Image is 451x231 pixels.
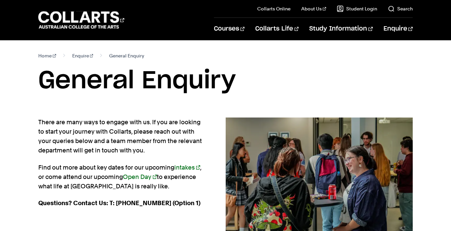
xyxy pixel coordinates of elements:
a: Collarts Online [257,5,290,12]
a: Collarts Life [255,18,299,40]
a: Student Login [337,5,377,12]
span: General Enquiry [109,51,144,60]
a: Courses [214,18,244,40]
a: Study Information [309,18,372,40]
p: There are many ways to engage with us. If you are looking to start your journey with Collarts, pl... [38,118,204,155]
p: Find out more about key dates for our upcoming , or come attend our upcoming to experience what l... [38,163,204,191]
a: Open Day [123,173,157,180]
a: intakes [174,164,200,171]
a: Enquire [72,51,93,60]
h1: General Enquiry [38,66,413,96]
div: Go to homepage [38,10,124,30]
a: Enquire [384,18,413,40]
a: Search [388,5,413,12]
a: Home [38,51,56,60]
strong: Questions? Contact Us: T: [PHONE_NUMBER] (Option 1) [38,199,200,206]
a: About Us [301,5,326,12]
